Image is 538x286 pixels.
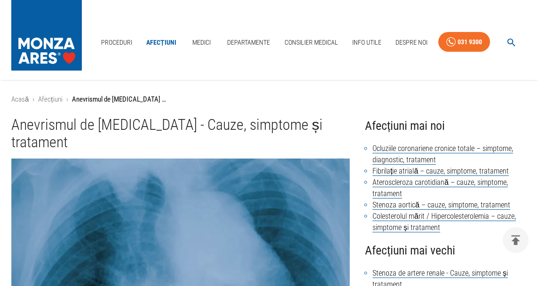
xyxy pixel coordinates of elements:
[66,94,68,105] li: ›
[281,33,342,52] a: Consilier Medical
[365,241,527,260] h4: Afecțiuni mai vechi
[372,212,516,232] a: Colesterolul mărit / Hipercolesterolemia – cauze, simptome și tratament
[365,116,527,135] h4: Afecțiuni mai noi
[348,33,385,52] a: Info Utile
[142,33,180,52] a: Afecțiuni
[97,33,136,52] a: Proceduri
[372,200,510,210] a: Stenoza aortică – cauze, simptome, tratament
[11,94,527,105] nav: breadcrumb
[458,36,482,48] div: 031 9300
[38,95,62,103] a: Afecțiuni
[187,33,217,52] a: Medici
[11,116,350,151] h1: Anevrismul de [MEDICAL_DATA] - Cauze, simptome și tratament
[503,227,529,253] button: delete
[72,94,166,105] p: Anevrismul de [MEDICAL_DATA] - Cauze, simptome și tratament
[438,32,490,52] a: 031 9300
[372,144,513,165] a: Ocluziile coronariene cronice totale – simptome, diagnostic, tratament
[11,95,29,103] a: Acasă
[392,33,431,52] a: Despre Noi
[372,167,509,176] a: Fibrilație atrială – cauze, simptome, tratament
[32,94,34,105] li: ›
[372,178,508,199] a: Ateroscleroza carotidiană – cauze, simptome, tratament
[223,33,274,52] a: Departamente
